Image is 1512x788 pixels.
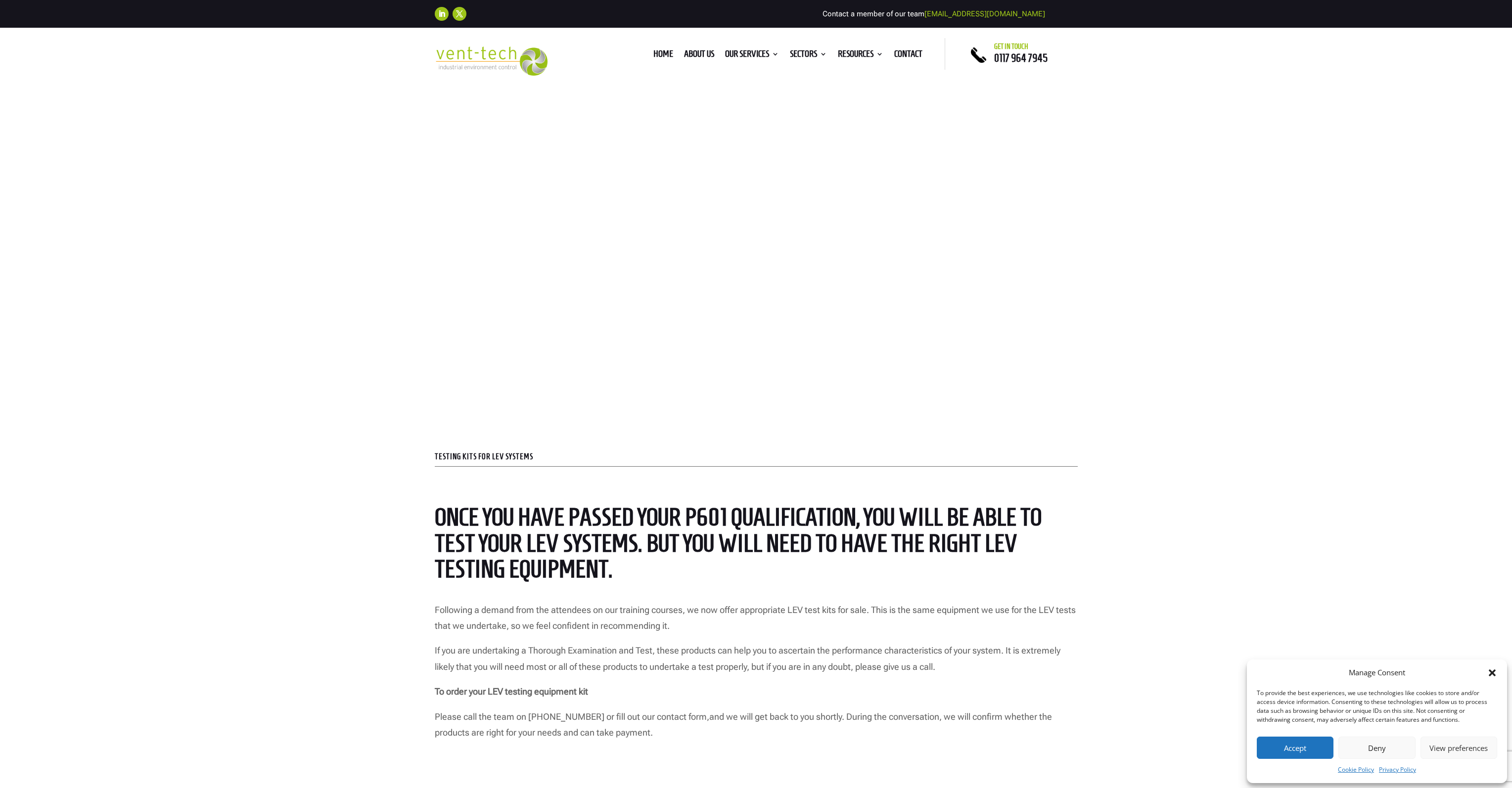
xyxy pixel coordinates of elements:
a: Follow on LinkedIn [435,7,449,21]
a: Home [653,50,673,61]
a: [EMAIL_ADDRESS][DOMAIN_NAME] [924,9,1045,18]
p: Please call the team on [PHONE_NUMBER] or fill out our contact form and we will get back to you s... [435,709,1078,741]
strong: To order your LEV testing equipment kit [435,686,588,697]
div: Manage Consent [1349,667,1405,679]
button: Accept [1257,737,1333,759]
span: Once you have passed your P601 qualification, you will be able to test your LEV systems. But you ... [435,503,1042,582]
img: 2023-09-27T08_35_16.549ZVENT-TECH---Clear-background [435,46,548,76]
p: Following a demand from the attendees on our training courses, we now offer appropriate LEV test ... [435,602,1078,643]
div: Close dialog [1487,668,1497,678]
a: Cookie Policy [1338,764,1374,776]
a: Sectors [790,50,827,61]
a: Resources [838,50,883,61]
a: Contact [894,50,922,61]
a: Privacy Policy [1379,764,1416,776]
span: , [707,711,709,722]
span: Get in touch [994,43,1028,50]
p: Testing Kits for LEV Systems [435,453,1078,461]
a: Follow on X [453,7,466,21]
div: To provide the best experiences, we use technologies like cookies to store and/or access device i... [1257,689,1496,724]
a: 0117 964 7945 [994,52,1048,64]
a: About us [684,50,714,61]
p: If you are undertaking a Thorough Examination and Test, these products can help you to ascertain ... [435,643,1078,684]
button: View preferences [1420,737,1497,759]
button: Deny [1338,737,1415,759]
a: Our Services [725,50,779,61]
span: Contact a member of our team [823,9,1045,18]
